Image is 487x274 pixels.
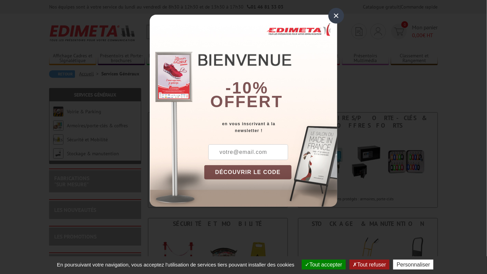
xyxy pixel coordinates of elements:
[328,8,344,24] div: ×
[54,262,298,268] span: En poursuivant votre navigation, vous acceptez l'utilisation de services tiers pouvant installer ...
[302,260,346,270] button: Tout accepter
[210,92,283,111] font: offert
[204,120,337,134] div: en vous inscrivant à la newsletter !
[350,260,389,270] button: Tout refuser
[208,144,288,160] input: votre@email.com
[393,260,433,270] button: Personnaliser (fenêtre modale)
[204,165,292,179] button: DÉCOUVRIR LE CODE
[225,79,268,97] b: -10%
